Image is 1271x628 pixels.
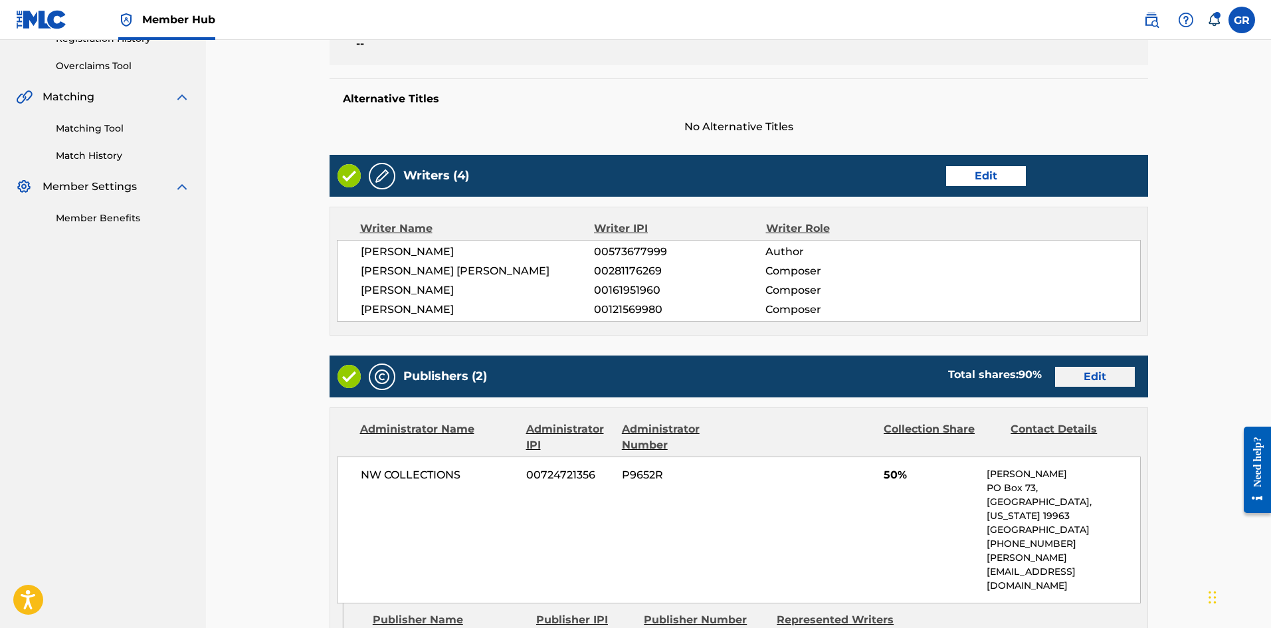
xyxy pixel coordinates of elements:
span: [PERSON_NAME] [361,302,595,318]
a: Edit [946,166,1026,186]
span: [PERSON_NAME] [361,282,595,298]
img: expand [174,179,190,195]
iframe: Resource Center [1234,417,1271,524]
p: [PERSON_NAME][EMAIL_ADDRESS][DOMAIN_NAME] [987,551,1139,593]
p: [PHONE_NUMBER] [987,537,1139,551]
a: Public Search [1138,7,1165,33]
h5: Alternative Titles [343,92,1135,106]
div: Represented Writers [777,612,900,628]
span: 00121569980 [594,302,765,318]
p: [GEOGRAPHIC_DATA] [987,523,1139,537]
div: Administrator IPI [526,421,612,453]
div: Publisher Name [373,612,526,628]
div: Collection Share [884,421,1001,453]
span: Author [765,244,922,260]
div: Publisher Number [644,612,767,628]
div: Administrator Name [360,421,516,453]
span: 00161951960 [594,282,765,298]
img: Valid [338,365,361,388]
img: Member Settings [16,179,32,195]
img: expand [174,89,190,105]
p: PO Box 73, [987,481,1139,495]
span: Matching [43,89,94,105]
div: Writer IPI [594,221,766,237]
span: Composer [765,302,922,318]
span: 90 % [1019,368,1042,381]
a: Member Benefits [56,211,190,225]
iframe: Chat Widget [1205,564,1271,628]
a: Match History [56,149,190,163]
a: Matching Tool [56,122,190,136]
span: -- [356,36,551,52]
span: P9652R [622,467,739,483]
img: search [1143,12,1159,28]
span: Composer [765,263,922,279]
img: Publishers [374,369,390,385]
span: Member Settings [43,179,137,195]
span: Composer [765,282,922,298]
p: [GEOGRAPHIC_DATA], [US_STATE] 19963 [987,495,1139,523]
img: help [1178,12,1194,28]
h5: Writers (4) [403,168,469,183]
img: Top Rightsholder [118,12,134,28]
p: [PERSON_NAME] [987,467,1139,481]
span: [PERSON_NAME] [PERSON_NAME] [361,263,595,279]
div: Publisher IPI [536,612,634,628]
img: Writers [374,168,390,184]
div: Contact Details [1011,421,1127,453]
div: Help [1173,7,1199,33]
div: Total shares: [948,367,1042,383]
span: 00724721356 [526,467,612,483]
a: Overclaims Tool [56,59,190,73]
a: Edit [1055,367,1135,387]
div: Writer Name [360,221,595,237]
img: Matching [16,89,33,105]
span: 00573677999 [594,244,765,260]
span: NW COLLECTIONS [361,467,517,483]
span: No Alternative Titles [330,119,1148,135]
span: 50% [884,467,977,483]
div: Administrator Number [622,421,739,453]
div: Writer Role [766,221,922,237]
span: [PERSON_NAME] [361,244,595,260]
div: User Menu [1228,7,1255,33]
img: Valid [338,164,361,187]
div: Notifications [1207,13,1221,27]
span: 00281176269 [594,263,765,279]
div: Drag [1209,577,1217,617]
h5: Publishers (2) [403,369,487,384]
span: Member Hub [142,12,215,27]
img: MLC Logo [16,10,67,29]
